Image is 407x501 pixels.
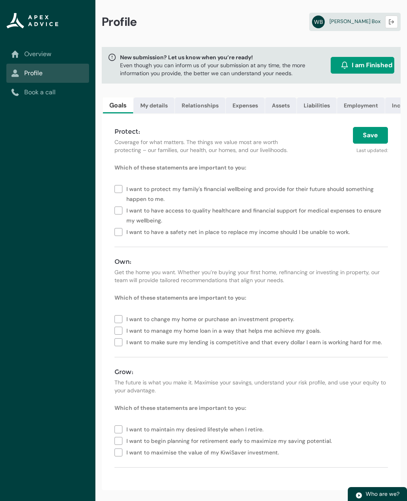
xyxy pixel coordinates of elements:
[385,16,398,28] button: Logout
[265,97,297,113] a: Assets
[11,49,84,59] a: Overview
[126,324,324,336] span: I want to manage my home loan in a way that helps me achieve my goals.
[126,336,385,347] span: I want to make sure my lending is competitive and that every dollar I earn is working hard for me.
[114,127,294,136] h4: Protect:
[126,204,388,226] span: I want to have access to quality healthcare and financial support for medical expenses to ensure ...
[6,45,89,102] nav: Sub page
[337,97,385,113] a: Employment
[352,60,392,70] span: I am Finished
[355,492,362,499] img: play.svg
[114,138,294,154] p: Coverage for what matters. The things we value most are worth protecting – our families, our heal...
[11,68,84,78] a: Profile
[309,13,401,31] a: WB[PERSON_NAME] Box
[331,57,394,74] button: I am Finished
[6,13,58,29] img: Apex Advice Group
[11,88,84,97] a: Book a call
[303,144,388,154] p: Last updated:
[126,423,267,435] span: I want to maintain my desired lifestyle when I retire.
[114,164,388,172] p: Which of these statements are important to you:
[114,367,388,377] h4: Grow:
[120,61,328,77] p: Even though you can inform us of your submission at any time, the more information you provide, t...
[114,404,388,412] p: Which of these statements are important to you:
[120,53,328,61] span: New submission? Let us know when you’re ready!
[341,61,349,69] img: alarm.svg
[114,268,388,284] p: Get the home you want. Whether you’re buying your first home, refinancing or investing in propert...
[226,97,265,113] a: Expenses
[114,257,388,267] h4: Own:
[366,490,399,497] span: Who are we?
[126,183,388,204] span: I want to protect my family's financial wellbeing and provide for their future should something h...
[126,313,297,324] span: I want to change my home or purchase an investment property.
[353,127,388,144] button: Save
[114,378,388,394] p: The future is what you make it. Maximise your savings, understand your risk profile, and use your...
[297,97,337,113] a: Liabilities
[126,446,282,458] span: I want to maximise the value of my KiwiSaver investment.
[175,97,225,113] a: Relationships
[126,435,335,446] span: I want to begin planning for retirement early to maximize my saving potential.
[114,294,388,302] p: Which of these statements are important to you:
[329,18,380,25] span: [PERSON_NAME] Box
[312,16,325,28] abbr: WB
[134,97,174,113] a: My details
[103,97,133,113] a: Goals
[126,226,353,237] span: I want to have a safety net in place to replace my income should I be unable to work.
[102,14,137,29] span: Profile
